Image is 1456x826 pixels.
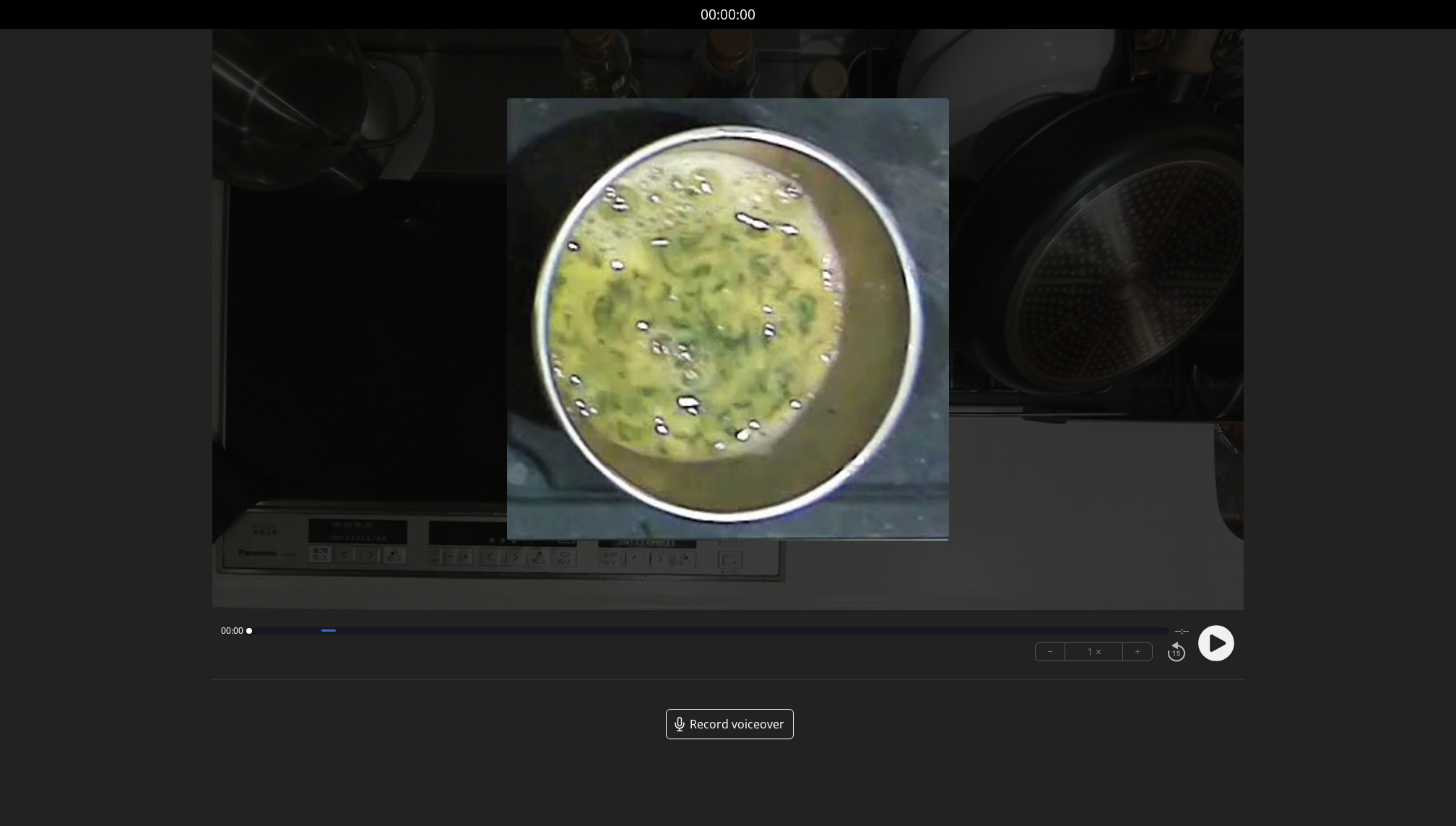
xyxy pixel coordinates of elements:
a: Record voiceover [666,709,794,739]
span: 00:00 [221,625,243,637]
span: Record voiceover [690,715,784,733]
span: --:-- [1175,625,1189,637]
img: Poster Image [507,98,949,541]
div: 1 × [1065,643,1123,661]
button: + [1123,643,1152,661]
button: − [1036,643,1065,661]
a: 00:00:00 [701,4,755,25]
